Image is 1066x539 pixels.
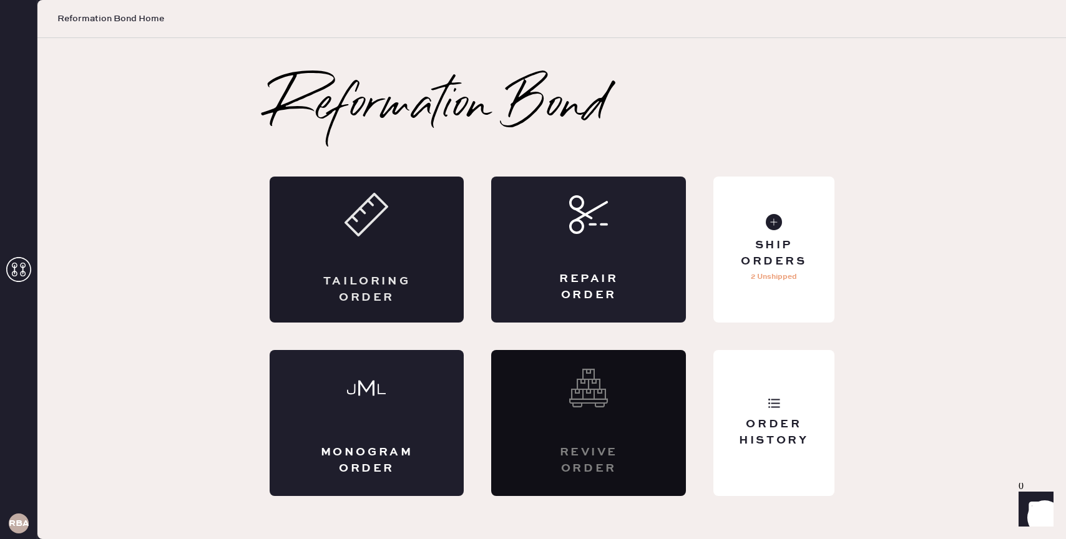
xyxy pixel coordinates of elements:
[751,269,797,284] p: 2 Unshipped
[723,417,824,448] div: Order History
[57,12,164,25] span: Reformation Bond Home
[1007,483,1060,537] iframe: Front Chat
[541,445,636,476] div: Revive order
[723,238,824,269] div: Ship Orders
[491,350,686,496] div: Interested? Contact us at care@hemster.co
[9,519,29,528] h3: RBA
[320,274,414,305] div: Tailoring Order
[320,445,414,476] div: Monogram Order
[541,271,636,303] div: Repair Order
[270,82,609,132] h2: Reformation Bond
